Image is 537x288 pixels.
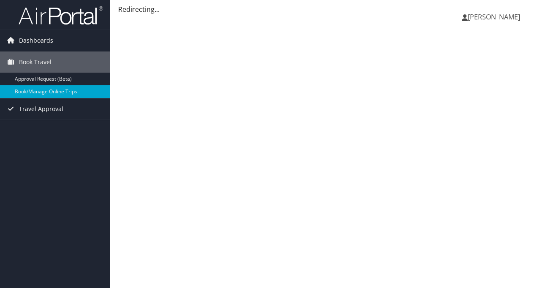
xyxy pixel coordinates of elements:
div: Redirecting... [118,4,529,14]
span: Dashboards [19,30,53,51]
a: [PERSON_NAME] [462,4,529,30]
span: Travel Approval [19,98,63,120]
span: [PERSON_NAME] [468,12,520,22]
span: Book Travel [19,52,52,73]
img: airportal-logo.png [19,5,103,25]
